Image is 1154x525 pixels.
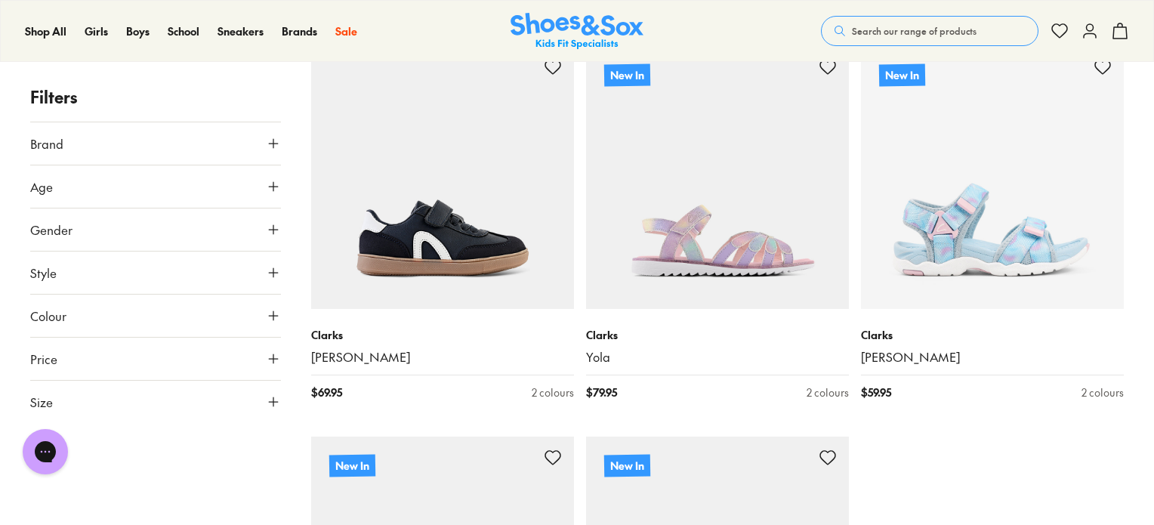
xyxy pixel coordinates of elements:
span: $ 59.95 [861,384,891,400]
div: 2 colours [1081,384,1124,400]
a: Boys [126,23,150,39]
a: [PERSON_NAME] [861,349,1124,366]
span: $ 79.95 [586,384,617,400]
button: Size [30,381,281,423]
a: Sale [335,23,357,39]
p: Clarks [311,327,574,343]
button: Brand [30,122,281,165]
div: 2 colours [807,384,849,400]
a: Shoes & Sox [511,13,643,50]
span: Brand [30,134,63,153]
a: Sneakers [218,23,264,39]
img: SNS_Logo_Responsive.svg [511,13,643,50]
a: Brands [282,23,317,39]
span: Gender [30,221,73,239]
span: Price [30,350,57,368]
button: Age [30,165,281,208]
p: New In [329,454,375,477]
button: Style [30,252,281,294]
p: Filters [30,85,281,110]
a: School [168,23,199,39]
button: Search our range of products [821,16,1038,46]
button: Gender [30,208,281,251]
a: New In [861,46,1124,309]
p: Clarks [586,327,849,343]
span: Colour [30,307,66,325]
span: $ 69.95 [311,384,342,400]
span: Age [30,178,53,196]
p: New In [604,454,650,477]
iframe: Gorgias live chat messenger [15,424,76,480]
a: Girls [85,23,108,39]
p: Clarks [861,327,1124,343]
a: [PERSON_NAME] [311,349,574,366]
span: Style [30,264,57,282]
button: Price [30,338,281,380]
p: New In [604,64,650,87]
span: Size [30,393,53,411]
div: 2 colours [532,384,574,400]
button: Colour [30,295,281,337]
a: Shop All [25,23,66,39]
span: Search our range of products [852,24,977,38]
a: Yola [586,349,849,366]
a: New In [586,46,849,309]
p: New In [879,64,925,87]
